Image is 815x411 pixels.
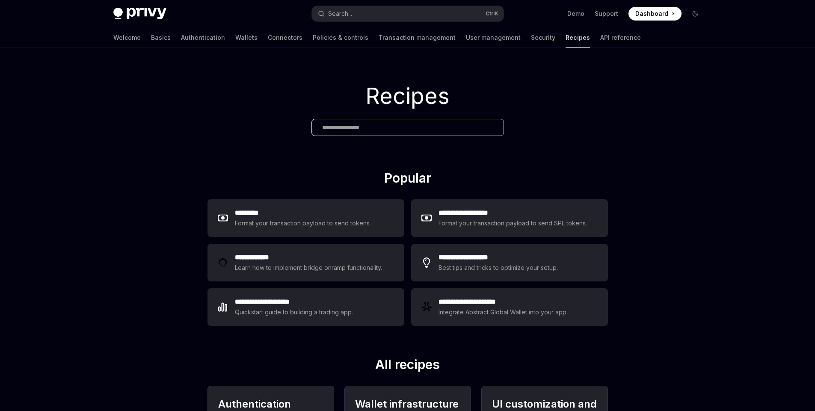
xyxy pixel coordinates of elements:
[628,7,682,21] a: Dashboard
[531,27,555,48] a: Security
[595,9,618,18] a: Support
[113,27,141,48] a: Welcome
[113,8,166,20] img: dark logo
[235,218,371,228] div: Format your transaction payload to send tokens.
[466,27,521,48] a: User management
[207,244,404,281] a: **** **** ***Learn how to implement bridge onramp functionality.
[207,357,608,376] h2: All recipes
[235,307,353,317] div: Quickstart guide to building a trading app.
[151,27,171,48] a: Basics
[486,10,498,17] span: Ctrl K
[439,263,559,273] div: Best tips and tricks to optimize your setup.
[635,9,668,18] span: Dashboard
[312,6,504,21] button: Open search
[328,9,352,19] div: Search...
[235,27,258,48] a: Wallets
[313,27,368,48] a: Policies & controls
[439,218,588,228] div: Format your transaction payload to send SPL tokens.
[566,27,590,48] a: Recipes
[207,199,404,237] a: **** ****Format your transaction payload to send tokens.
[268,27,302,48] a: Connectors
[567,9,584,18] a: Demo
[439,307,569,317] div: Integrate Abstract Global Wallet into your app.
[688,7,702,21] button: Toggle dark mode
[207,170,608,189] h2: Popular
[379,27,456,48] a: Transaction management
[600,27,641,48] a: API reference
[235,263,385,273] div: Learn how to implement bridge onramp functionality.
[181,27,225,48] a: Authentication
